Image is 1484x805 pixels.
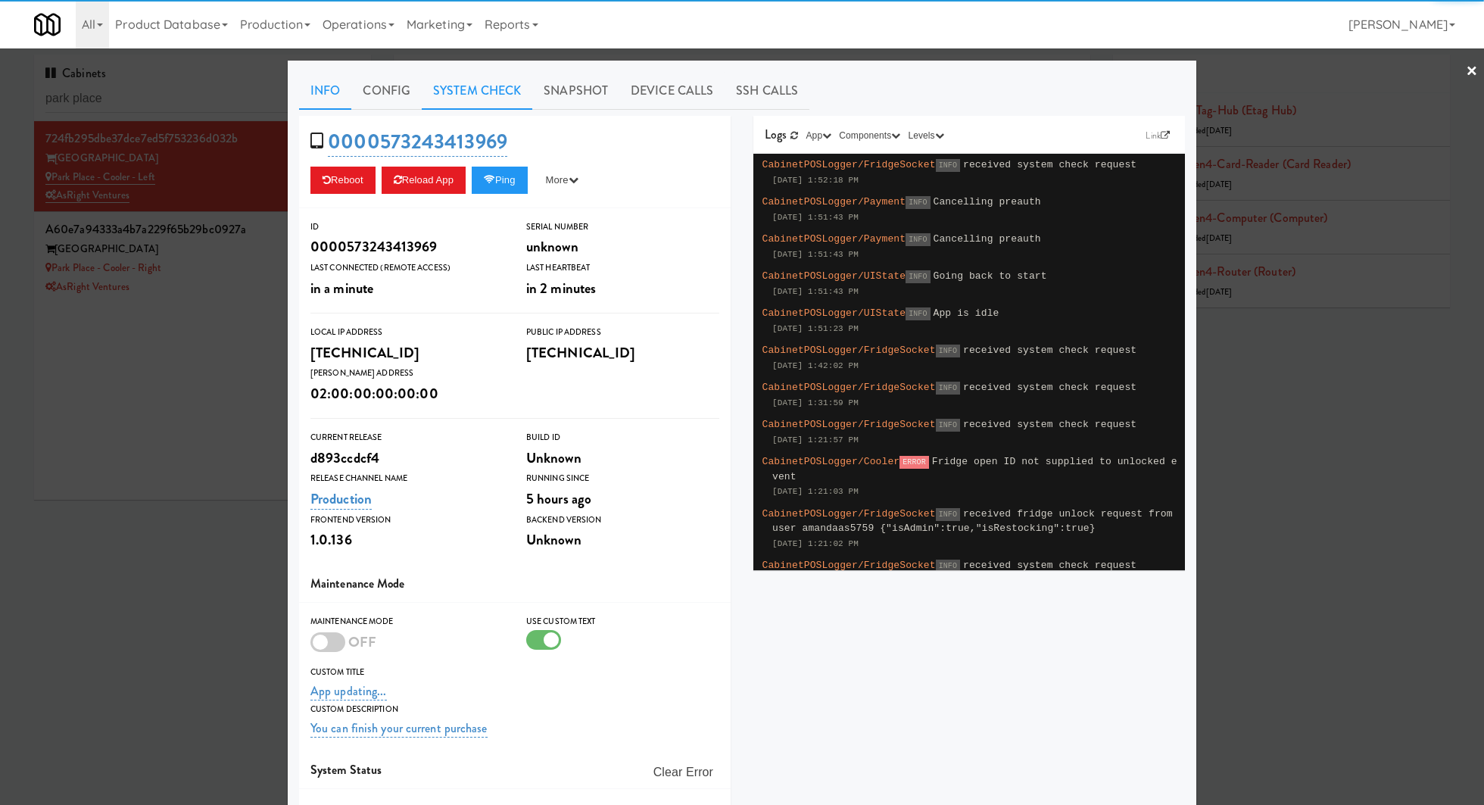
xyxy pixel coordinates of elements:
[328,127,507,157] a: 0000573243413969
[772,250,859,259] span: [DATE] 1:51:43 PM
[934,196,1041,207] span: Cancelling preauth
[936,159,960,172] span: INFO
[772,176,859,185] span: [DATE] 1:52:18 PM
[34,11,61,38] img: Micromart
[310,220,503,235] div: ID
[526,430,719,445] div: Build Id
[647,759,719,786] button: Clear Error
[534,167,591,194] button: More
[772,324,859,333] span: [DATE] 1:51:23 PM
[310,381,503,407] div: 02:00:00:00:00:00
[772,456,1177,482] span: Fridge open ID not supplied to unlocked event
[310,261,503,276] div: Last Connected (Remote Access)
[310,513,503,528] div: Frontend Version
[351,72,422,110] a: Config
[526,513,719,528] div: Backend Version
[762,233,906,245] span: CabinetPOSLogger/Payment
[472,167,528,194] button: Ping
[934,270,1047,282] span: Going back to start
[906,233,930,246] span: INFO
[762,382,936,393] span: CabinetPOSLogger/FridgeSocket
[765,126,787,143] span: Logs
[526,488,591,509] span: 5 hours ago
[803,128,836,143] button: App
[762,508,936,520] span: CabinetPOSLogger/FridgeSocket
[310,527,503,553] div: 1.0.136
[963,159,1136,170] span: received system check request
[762,307,906,319] span: CabinetPOSLogger/UIState
[936,382,960,395] span: INFO
[906,196,930,209] span: INFO
[835,128,904,143] button: Components
[310,471,503,486] div: Release Channel Name
[310,325,503,340] div: Local IP Address
[526,234,719,260] div: unknown
[310,719,488,738] a: You can finish your current purchase
[526,325,719,340] div: Public IP Address
[526,445,719,471] div: Unknown
[762,159,936,170] span: CabinetPOSLogger/FridgeSocket
[904,128,947,143] button: Levels
[963,382,1136,393] span: received system check request
[762,419,936,430] span: CabinetPOSLogger/FridgeSocket
[310,234,503,260] div: 0000573243413969
[310,278,373,298] span: in a minute
[422,72,532,110] a: System Check
[310,682,387,700] a: App updating...
[310,366,503,381] div: [PERSON_NAME] Address
[310,430,503,445] div: Current Release
[934,233,1041,245] span: Cancelling preauth
[532,72,619,110] a: Snapshot
[310,761,382,778] span: System Status
[310,575,405,592] span: Maintenance Mode
[963,560,1136,571] span: received system check request
[762,345,936,356] span: CabinetPOSLogger/FridgeSocket
[526,614,719,629] div: Use Custom Text
[936,419,960,432] span: INFO
[772,435,859,445] span: [DATE] 1:21:57 PM
[310,167,376,194] button: Reboot
[772,508,1173,535] span: received fridge unlock request from user amandaas5759 {"isAdmin":true,"isRestocking":true}
[963,419,1136,430] span: received system check request
[1142,128,1174,143] a: Link
[526,340,719,366] div: [TECHNICAL_ID]
[772,361,859,370] span: [DATE] 1:42:02 PM
[772,287,859,296] span: [DATE] 1:51:43 PM
[762,560,936,571] span: CabinetPOSLogger/FridgeSocket
[772,487,859,496] span: [DATE] 1:21:03 PM
[899,456,929,469] span: ERROR
[310,665,719,680] div: Custom Title
[1466,48,1478,95] a: ×
[934,307,999,319] span: App is idle
[772,213,859,222] span: [DATE] 1:51:43 PM
[619,72,725,110] a: Device Calls
[762,270,906,282] span: CabinetPOSLogger/UIState
[772,398,859,407] span: [DATE] 1:31:59 PM
[526,471,719,486] div: Running Since
[310,702,719,717] div: Custom Description
[299,72,351,110] a: Info
[526,527,719,553] div: Unknown
[310,614,503,629] div: Maintenance Mode
[348,632,376,652] span: OFF
[526,220,719,235] div: Serial Number
[963,345,1136,356] span: received system check request
[906,307,930,320] span: INFO
[936,508,960,521] span: INFO
[906,270,930,283] span: INFO
[310,445,503,471] div: d893ccdcf4
[526,261,719,276] div: Last Heartbeat
[936,560,960,573] span: INFO
[310,488,372,510] a: Production
[936,345,960,357] span: INFO
[762,196,906,207] span: CabinetPOSLogger/Payment
[382,167,466,194] button: Reload App
[526,278,596,298] span: in 2 minutes
[725,72,809,110] a: SSH Calls
[772,539,859,548] span: [DATE] 1:21:02 PM
[310,340,503,366] div: [TECHNICAL_ID]
[762,456,900,467] span: CabinetPOSLogger/Cooler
